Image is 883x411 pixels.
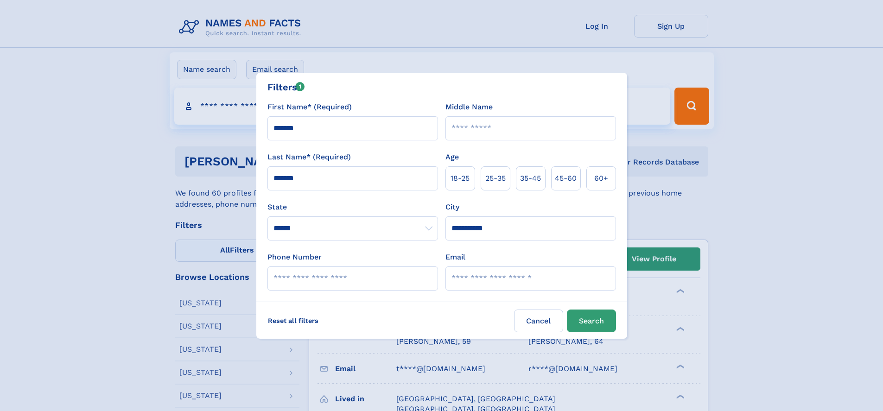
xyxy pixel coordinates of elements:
button: Search [567,310,616,332]
label: Age [445,152,459,163]
label: Email [445,252,465,263]
span: 60+ [594,173,608,184]
div: Filters [267,80,305,94]
span: 25‑35 [485,173,506,184]
label: Last Name* (Required) [267,152,351,163]
span: 35‑45 [520,173,541,184]
label: City [445,202,459,213]
label: State [267,202,438,213]
span: 18‑25 [451,173,470,184]
label: Phone Number [267,252,322,263]
span: 45‑60 [555,173,577,184]
label: Reset all filters [262,310,324,332]
label: Cancel [514,310,563,332]
label: Middle Name [445,101,493,113]
label: First Name* (Required) [267,101,352,113]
